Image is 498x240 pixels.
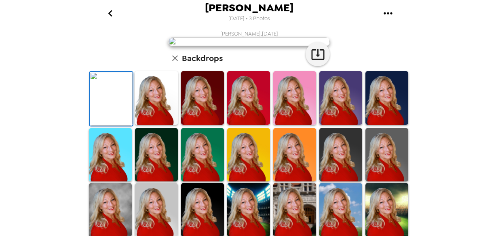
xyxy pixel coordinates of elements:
span: [PERSON_NAME] , [DATE] [220,30,278,37]
span: [DATE] • 3 Photos [228,13,270,24]
img: user [168,37,330,46]
h6: Backdrops [182,52,223,65]
img: Original [90,72,133,126]
span: [PERSON_NAME] [205,2,293,13]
